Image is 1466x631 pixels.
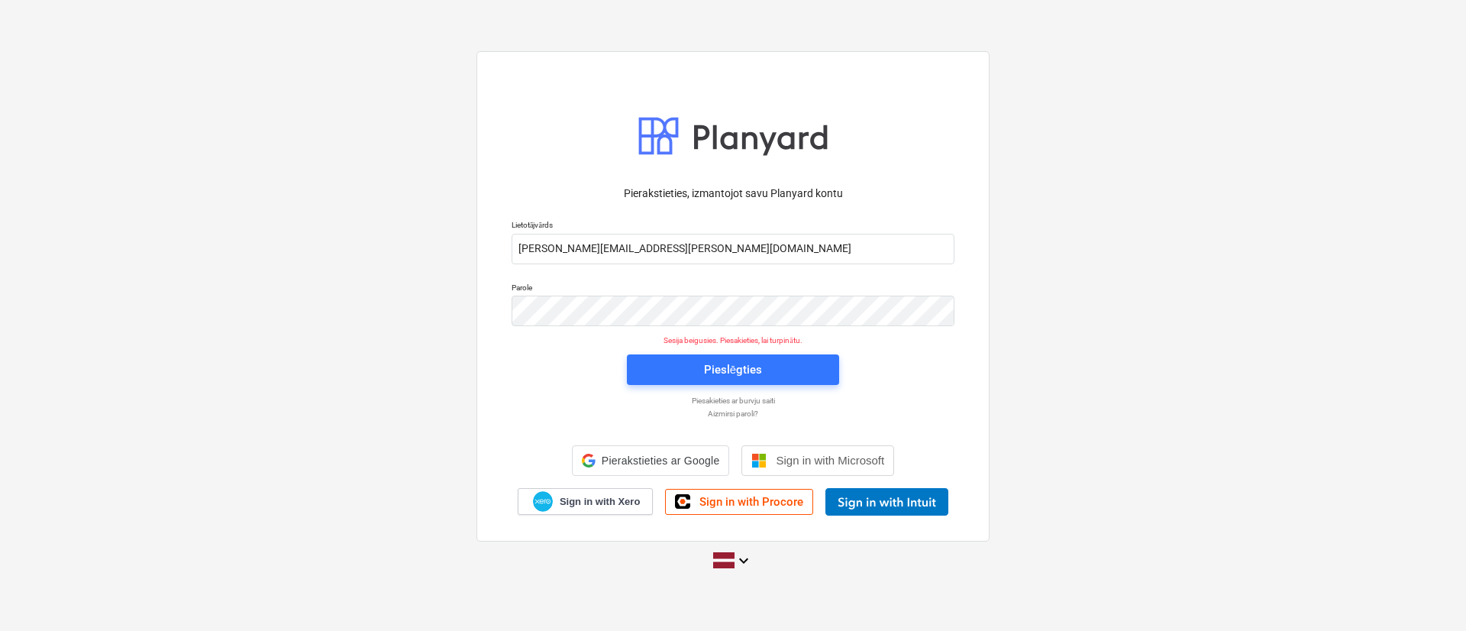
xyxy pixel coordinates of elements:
a: Aizmirsi paroli? [504,409,962,419]
span: Pierakstieties ar Google [602,455,720,467]
button: Pieslēgties [627,354,839,385]
img: Xero logo [533,491,553,512]
p: Parole [512,283,954,296]
a: Piesakieties ar burvju saiti [504,396,962,406]
span: Sign in with Xero [560,495,640,509]
div: Pieslēgties [704,360,762,380]
p: Pierakstieties, izmantojot savu Planyard kontu [512,186,954,202]
span: Sign in with Procore [699,495,803,509]
div: Pierakstieties ar Google [572,445,730,476]
a: Sign in with Procore [665,489,813,515]
input: Lietotājvārds [512,234,954,264]
span: Sign in with Microsoft [776,454,884,467]
p: Sesija beigusies. Piesakieties, lai turpinātu. [502,335,964,345]
a: Sign in with Xero [518,488,654,515]
i: keyboard_arrow_down [735,552,753,570]
p: Lietotājvārds [512,220,954,233]
img: Microsoft logo [751,453,767,468]
iframe: Chat Widget [1390,558,1466,631]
